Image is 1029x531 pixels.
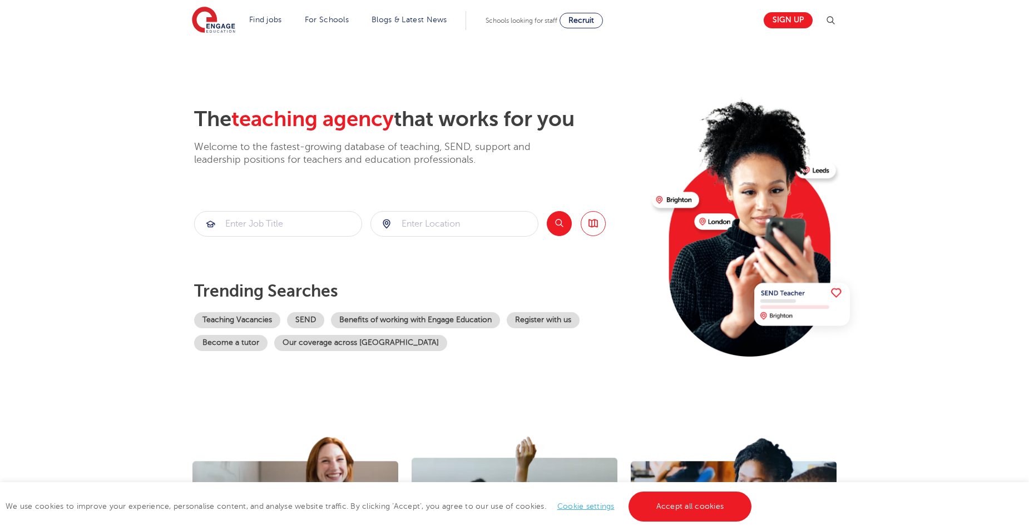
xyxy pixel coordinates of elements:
a: Our coverage across [GEOGRAPHIC_DATA] [274,335,447,351]
div: Submit [194,211,362,237]
div: Submit [370,211,538,237]
h2: The that works for you [194,107,643,132]
button: Search [547,211,572,236]
a: Find jobs [249,16,282,24]
input: Submit [371,212,538,236]
span: We use cookies to improve your experience, personalise content, and analyse website traffic. By c... [6,502,754,510]
img: Engage Education [192,7,235,34]
a: Cookie settings [557,502,615,510]
span: Recruit [568,16,594,24]
span: Schools looking for staff [486,17,557,24]
p: Trending searches [194,281,643,301]
a: Become a tutor [194,335,268,351]
a: Teaching Vacancies [194,312,280,328]
a: Accept all cookies [629,492,752,522]
a: Recruit [560,13,603,28]
a: For Schools [305,16,349,24]
a: Sign up [764,12,813,28]
input: Submit [195,212,362,236]
a: SEND [287,312,324,328]
a: Benefits of working with Engage Education [331,312,500,328]
a: Register with us [507,312,580,328]
p: Welcome to the fastest-growing database of teaching, SEND, support and leadership positions for t... [194,141,561,167]
a: Blogs & Latest News [372,16,447,24]
span: teaching agency [231,107,394,131]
